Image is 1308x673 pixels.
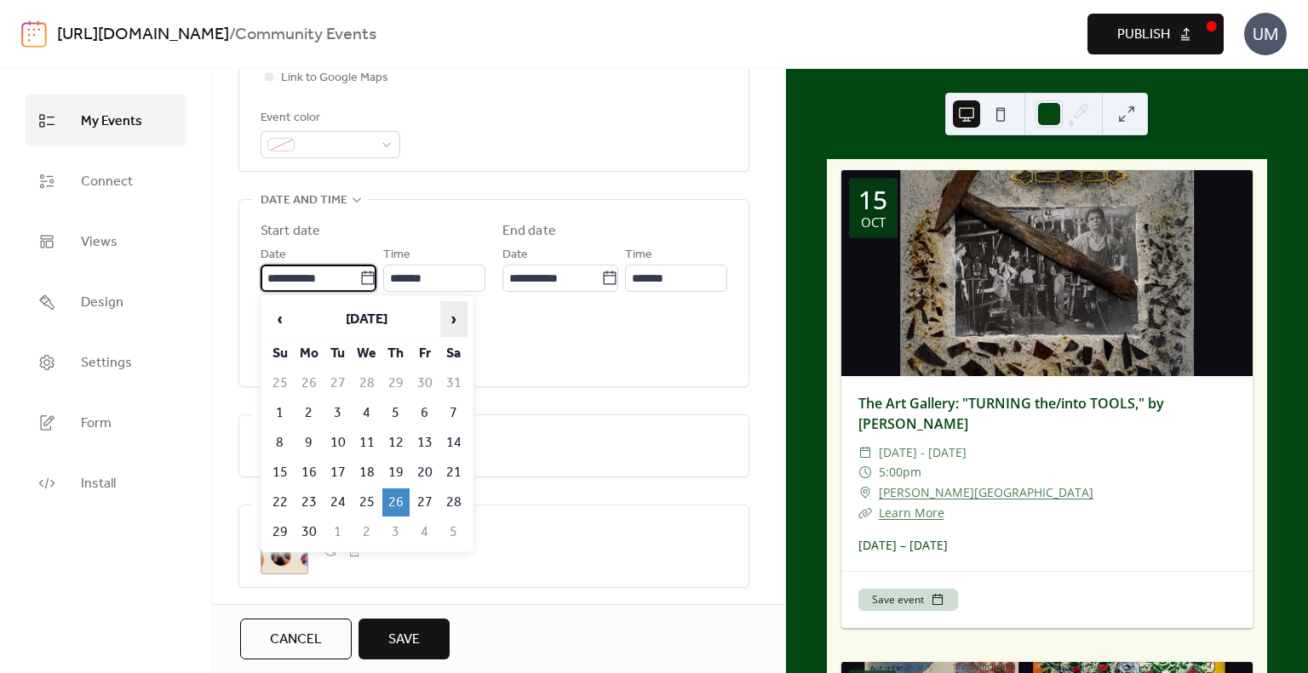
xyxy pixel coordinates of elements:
[295,429,323,457] td: 9
[841,536,1253,554] div: [DATE] – [DATE]
[440,339,468,368] th: Sa
[267,339,294,368] th: Su
[26,215,186,267] a: Views
[858,482,872,503] div: ​
[295,459,323,487] td: 16
[26,155,186,207] a: Connect
[879,442,967,463] span: [DATE] - [DATE]
[382,369,410,397] td: 29
[267,429,294,457] td: 8
[26,457,186,509] a: Install
[858,394,1164,433] a: The Art Gallery: "TURNING the/into TOOLS," by [PERSON_NAME]
[411,459,439,487] td: 20
[295,518,323,546] td: 30
[353,459,381,487] td: 18
[440,369,468,397] td: 31
[382,488,410,516] td: 26
[261,245,286,265] span: Date
[26,276,186,328] a: Design
[383,245,410,265] span: Time
[858,462,872,482] div: ​
[81,229,118,255] span: Views
[267,302,293,336] span: ‹
[1244,13,1287,55] div: UM
[229,19,235,51] b: /
[440,399,468,427] td: 7
[295,339,323,368] th: Mo
[858,589,958,611] button: Save event
[295,301,439,338] th: [DATE]
[26,336,186,388] a: Settings
[261,108,397,128] div: Event color
[502,245,528,265] span: Date
[382,518,410,546] td: 3
[1087,14,1224,54] button: Publish
[81,108,142,134] span: My Events
[411,369,439,397] td: 30
[81,410,112,436] span: Form
[57,19,229,51] a: [URL][DOMAIN_NAME]
[295,399,323,427] td: 2
[353,429,381,457] td: 11
[267,459,294,487] td: 15
[411,518,439,546] td: 4
[81,350,132,376] span: Settings
[625,245,652,265] span: Time
[270,630,322,650] span: Cancel
[858,503,872,523] div: ​
[267,518,294,546] td: 29
[879,462,921,482] span: 5:00pm
[879,505,944,521] a: Learn More
[353,518,381,546] td: 2
[441,302,467,336] span: ›
[81,168,133,195] span: Connect
[26,94,186,146] a: My Events
[382,459,410,487] td: 19
[261,221,320,242] div: Start date
[858,442,872,463] div: ​
[858,187,887,213] div: 15
[267,488,294,516] td: 22
[324,429,352,457] td: 10
[267,369,294,397] td: 25
[353,369,381,397] td: 28
[388,630,420,650] span: Save
[353,488,381,516] td: 25
[502,221,556,242] div: End date
[861,216,886,229] div: Oct
[411,339,439,368] th: Fr
[440,459,468,487] td: 21
[324,488,352,516] td: 24
[440,518,468,546] td: 5
[411,429,439,457] td: 13
[295,488,323,516] td: 23
[879,482,1093,503] a: [PERSON_NAME][GEOGRAPHIC_DATA]
[21,20,47,48] img: logo
[382,429,410,457] td: 12
[324,459,352,487] td: 17
[440,429,468,457] td: 14
[411,399,439,427] td: 6
[353,399,381,427] td: 4
[26,396,186,448] a: Form
[1117,25,1170,45] span: Publish
[382,339,410,368] th: Th
[81,289,123,316] span: Design
[235,19,376,51] b: Community Events
[382,399,410,427] td: 5
[281,68,388,88] span: Link to Google Maps
[353,339,381,368] th: We
[324,339,352,368] th: Tu
[81,471,116,497] span: Install
[324,399,352,427] td: 3
[295,369,323,397] td: 26
[359,619,450,659] button: Save
[261,191,347,211] span: Date and time
[324,518,352,546] td: 1
[267,399,294,427] td: 1
[411,488,439,516] td: 27
[440,488,468,516] td: 28
[324,369,352,397] td: 27
[240,619,352,659] button: Cancel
